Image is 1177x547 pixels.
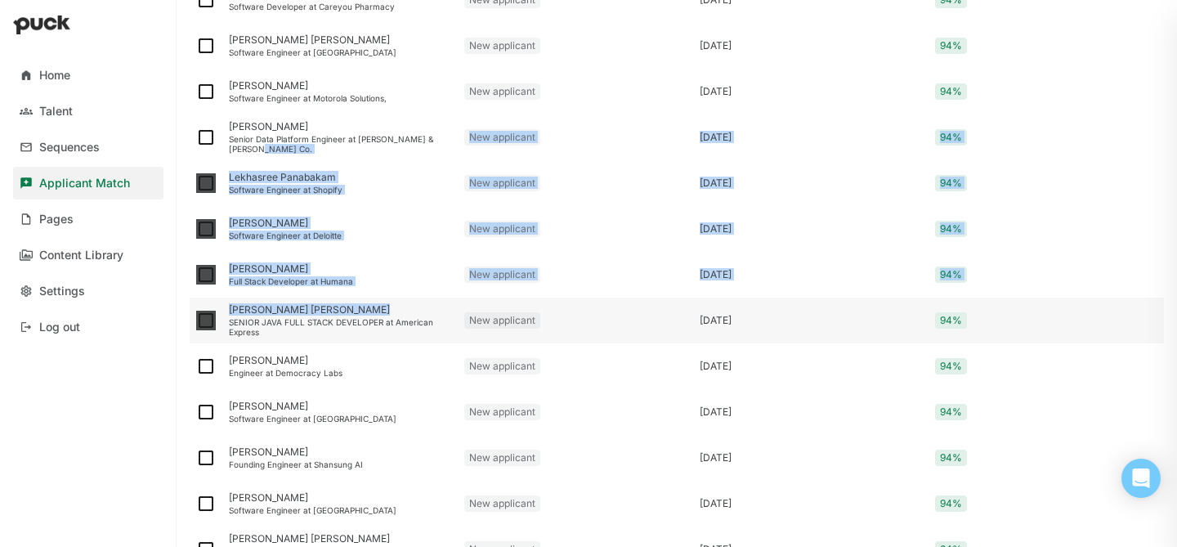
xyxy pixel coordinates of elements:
div: [DATE] [700,406,922,418]
div: Lekhasree Panabakam [229,172,451,183]
a: Talent [13,95,163,128]
a: Content Library [13,239,163,271]
div: [PERSON_NAME] [229,401,451,412]
div: [DATE] [700,132,922,143]
div: Sequences [39,141,100,155]
div: 94% [935,358,967,374]
div: [DATE] [700,361,922,372]
div: 94% [935,175,967,191]
div: [DATE] [700,498,922,509]
div: Software Engineer at [GEOGRAPHIC_DATA] [229,505,451,515]
div: [PERSON_NAME] [229,121,451,132]
div: Content Library [39,249,123,262]
a: Home [13,59,163,92]
div: 94% [935,83,967,100]
a: Sequences [13,131,163,164]
div: [PERSON_NAME] [229,217,451,229]
div: Settings [39,285,85,298]
div: New applicant [464,450,540,466]
div: New applicant [464,175,540,191]
div: [DATE] [700,315,922,326]
div: [DATE] [700,269,922,280]
div: New applicant [464,312,540,329]
a: Pages [13,203,163,235]
div: New applicant [464,495,540,512]
div: Software Engineer at Deloitte [229,231,451,240]
a: Settings [13,275,163,307]
div: Open Intercom Messenger [1121,459,1161,498]
div: [PERSON_NAME] [229,492,451,504]
div: [PERSON_NAME] [PERSON_NAME] [229,34,451,46]
div: Log out [39,321,80,334]
div: [DATE] [700,223,922,235]
div: Senior Data Platform Engineer at [PERSON_NAME] & [PERSON_NAME] Co. [229,134,451,154]
div: 94% [935,312,967,329]
div: New applicant [464,404,540,420]
div: [PERSON_NAME] [229,446,451,458]
div: 94% [935,404,967,420]
div: 94% [935,38,967,54]
div: New applicant [464,129,540,146]
div: New applicant [464,38,540,54]
div: Talent [39,105,73,119]
div: Software Engineer at Motorola Solutions, [229,93,451,103]
div: 94% [935,495,967,512]
div: [PERSON_NAME] [229,263,451,275]
div: [PERSON_NAME] [PERSON_NAME] [229,304,451,316]
div: 94% [935,450,967,466]
div: [PERSON_NAME] [229,80,451,92]
div: Pages [39,213,74,226]
a: Applicant Match [13,167,163,200]
div: Full Stack Developer at Humana [229,276,451,286]
div: New applicant [464,221,540,237]
div: SENIOR JAVA FULL STACK DEVELOPER at American Express [229,317,451,337]
div: New applicant [464,267,540,283]
div: Software Engineer at Shopify [229,185,451,195]
div: Software Engineer at [GEOGRAPHIC_DATA] [229,47,451,57]
div: Software Engineer at [GEOGRAPHIC_DATA] [229,414,451,424]
div: [PERSON_NAME] [PERSON_NAME] [229,533,451,545]
div: [DATE] [700,452,922,464]
div: New applicant [464,358,540,374]
div: 94% [935,221,967,237]
div: 94% [935,129,967,146]
div: [DATE] [700,40,922,52]
div: Applicant Match [39,177,130,191]
div: New applicant [464,83,540,100]
div: [DATE] [700,177,922,189]
div: [DATE] [700,86,922,97]
div: 94% [935,267,967,283]
div: [PERSON_NAME] [229,355,451,366]
div: Software Developer at Careyou Pharmacy [229,2,451,11]
div: Founding Engineer at Shansung AI [229,460,451,469]
div: Engineer at Democracy Labs [229,368,451,378]
div: Home [39,69,70,83]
